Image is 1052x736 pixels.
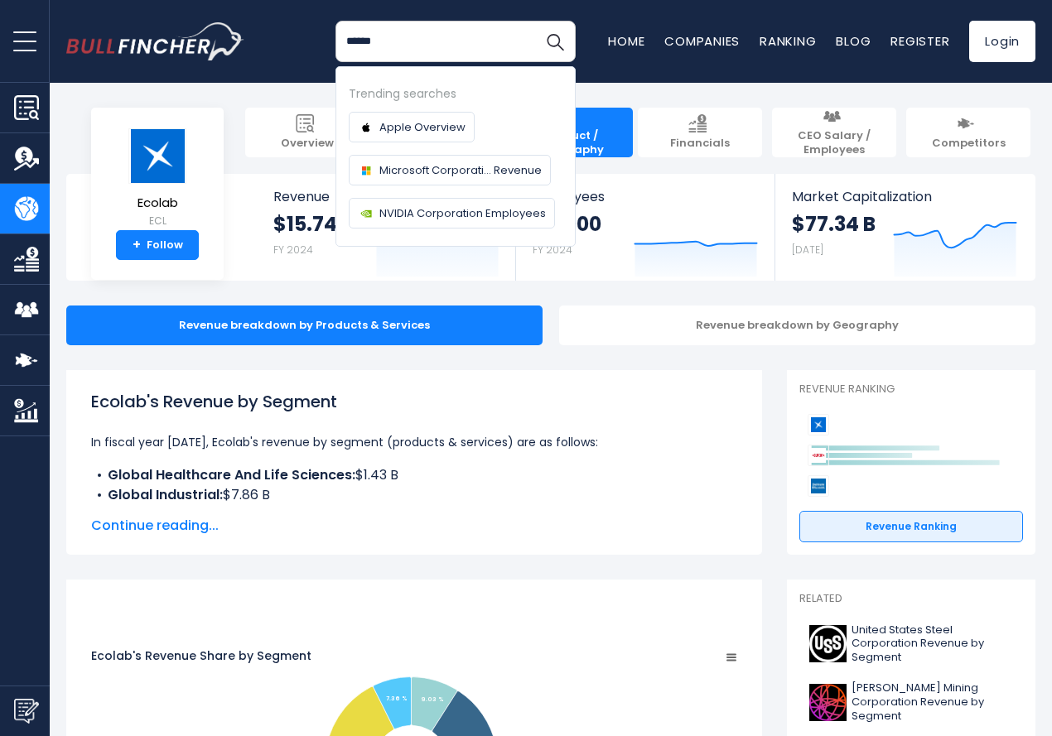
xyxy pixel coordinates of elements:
[533,243,572,257] small: FY 2024
[128,127,187,231] a: Ecolab ECL
[836,32,871,50] a: Blog
[358,205,374,222] img: Company logo
[358,162,374,179] img: Company logo
[799,619,1023,670] a: United States Steel Corporation Revenue by Segment
[808,414,829,435] img: Ecolab competitors logo
[809,625,847,662] img: X logo
[133,238,141,253] strong: +
[349,155,551,185] a: Microsoft Corporati... Revenue
[969,21,1035,62] a: Login
[379,118,466,136] span: Apple Overview
[799,382,1023,397] p: Revenue Ranking
[808,445,829,466] img: DuPont de Nemours competitors logo
[128,196,186,210] span: Ecolab
[358,119,374,136] img: Company logo
[281,137,334,151] span: Overview
[932,137,1006,151] span: Competitors
[379,204,546,222] span: NVIDIA Corporation Employees
[890,32,949,50] a: Register
[772,108,896,157] a: CEO Salary / Employees
[809,684,847,721] img: B logo
[91,389,737,414] h1: Ecolab's Revenue by Segment
[638,108,762,157] a: Financials
[780,129,888,157] span: CEO Salary / Employees
[534,21,576,62] button: Search
[421,695,444,703] tspan: 9.03 %
[91,465,737,485] li: $1.43 B
[66,22,244,60] img: bullfincher logo
[852,623,1013,666] span: United States Steel Corporation Revenue by Segment
[257,174,516,281] a: Revenue $15.74 B FY 2024
[852,681,1013,724] span: [PERSON_NAME] Mining Corporation Revenue by Segment
[379,161,542,179] span: Microsoft Corporati... Revenue
[349,198,555,228] a: NVIDIA Corporation Employees
[664,32,740,50] a: Companies
[108,485,223,504] b: Global Industrial:
[386,695,408,703] tspan: 7.36 %
[792,211,876,237] strong: $77.34 B
[792,243,823,257] small: [DATE]
[775,174,1034,281] a: Market Capitalization $77.34 B [DATE]
[349,112,475,142] a: Apple Overview
[799,511,1023,542] a: Revenue Ranking
[799,592,1023,606] p: Related
[792,189,1017,204] span: Market Capitalization
[760,32,816,50] a: Ranking
[91,647,311,664] tspan: Ecolab's Revenue Share by Segment
[128,214,186,228] small: ECL
[91,485,737,505] li: $7.86 B
[799,677,1023,728] a: [PERSON_NAME] Mining Corporation Revenue by Segment
[516,174,774,281] a: Employees 48,000 FY 2024
[559,305,1035,345] div: Revenue breakdown by Geography
[273,211,354,237] strong: $15.74 B
[66,22,244,60] a: Go to homepage
[273,243,313,257] small: FY 2024
[670,137,730,151] span: Financials
[608,32,644,50] a: Home
[116,230,199,260] a: +Follow
[273,189,499,204] span: Revenue
[349,84,562,103] div: Trending searches
[91,516,737,536] span: Continue reading...
[533,189,757,204] span: Employees
[906,108,1030,157] a: Competitors
[91,432,737,452] p: In fiscal year [DATE], Ecolab's revenue by segment (products & services) are as follows:
[66,305,543,345] div: Revenue breakdown by Products & Services
[108,465,355,484] b: Global Healthcare And Life Sciences:
[808,475,829,497] img: Sherwin-Williams Company competitors logo
[245,108,369,157] a: Overview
